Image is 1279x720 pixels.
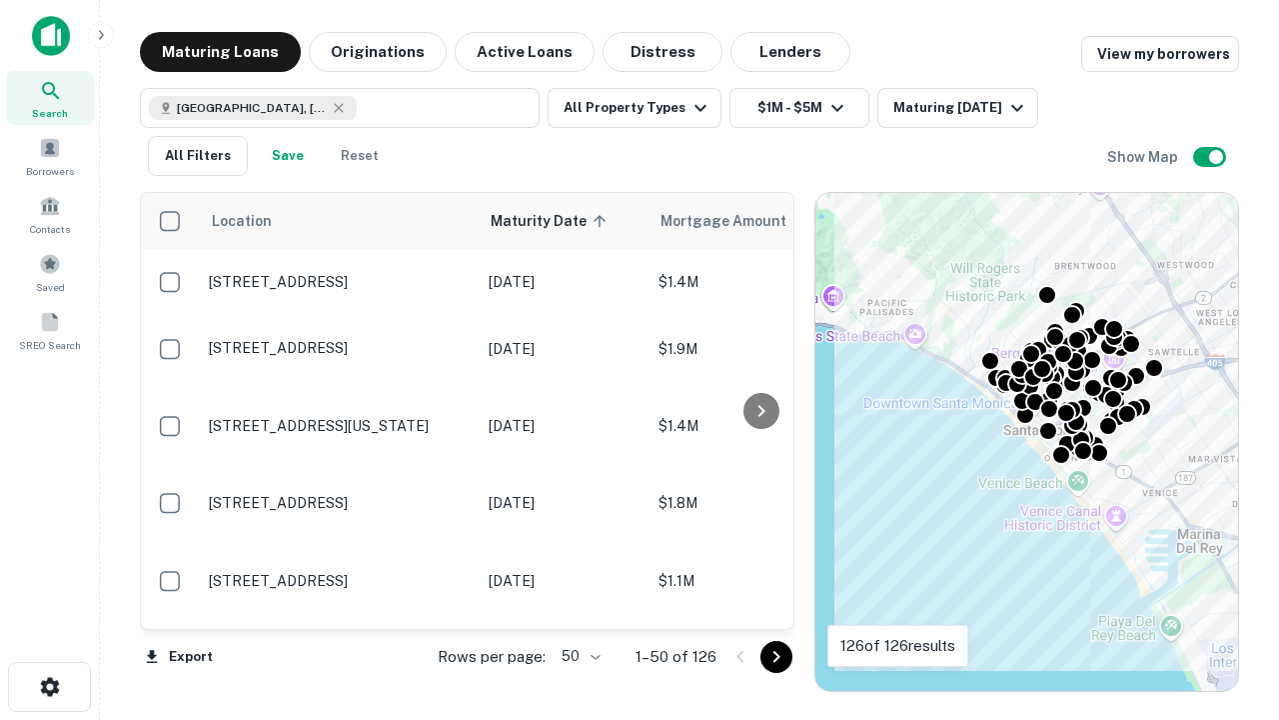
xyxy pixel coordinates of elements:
button: Go to next page [760,641,792,673]
p: [STREET_ADDRESS] [209,494,469,512]
button: Maturing [DATE] [877,88,1038,128]
button: All Property Types [548,88,721,128]
p: 126 of 126 results [840,634,955,658]
th: Location [199,193,479,249]
p: [DATE] [489,338,639,360]
p: [STREET_ADDRESS] [209,273,469,291]
button: Maturing Loans [140,32,301,72]
p: $1.1M [658,570,858,592]
p: [STREET_ADDRESS] [209,339,469,357]
div: Maturing [DATE] [893,96,1029,120]
p: 1–50 of 126 [636,645,716,669]
p: [DATE] [489,570,639,592]
button: Export [140,642,218,672]
button: Save your search to get updates of matches that match your search criteria. [256,136,320,176]
button: Active Loans [455,32,595,72]
iframe: Chat Widget [1179,560,1279,656]
p: [DATE] [489,492,639,514]
p: $1.8M [658,492,858,514]
span: Location [211,209,272,233]
span: Saved [36,279,65,295]
h6: Show Map [1107,146,1181,168]
a: Search [6,71,94,125]
p: $1.4M [658,415,858,437]
button: All Filters [148,136,248,176]
button: Lenders [730,32,850,72]
p: $1.4M [658,271,858,293]
button: [GEOGRAPHIC_DATA], [GEOGRAPHIC_DATA], [GEOGRAPHIC_DATA] [140,88,540,128]
th: Maturity Date [479,193,648,249]
span: Maturity Date [491,209,613,233]
span: [GEOGRAPHIC_DATA], [GEOGRAPHIC_DATA], [GEOGRAPHIC_DATA] [177,99,327,117]
div: 0 0 [815,193,1238,691]
a: SREO Search [6,303,94,357]
a: View my borrowers [1081,36,1239,72]
span: Borrowers [26,163,74,179]
th: Mortgage Amount [648,193,868,249]
span: Search [32,105,68,121]
p: [DATE] [489,415,639,437]
p: [STREET_ADDRESS] [209,572,469,590]
p: Rows per page: [438,645,546,669]
button: Reset [328,136,392,176]
button: $1M - $5M [729,88,869,128]
span: Mortgage Amount [660,209,812,233]
p: [DATE] [489,271,639,293]
p: [STREET_ADDRESS][US_STATE] [209,417,469,435]
a: Borrowers [6,129,94,183]
a: Contacts [6,187,94,241]
button: Distress [603,32,722,72]
span: SREO Search [19,337,81,353]
span: Contacts [30,221,70,237]
div: 50 [554,642,604,671]
a: Saved [6,245,94,299]
p: $1.9M [658,338,858,360]
img: capitalize-icon.png [32,16,70,56]
button: Originations [309,32,447,72]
